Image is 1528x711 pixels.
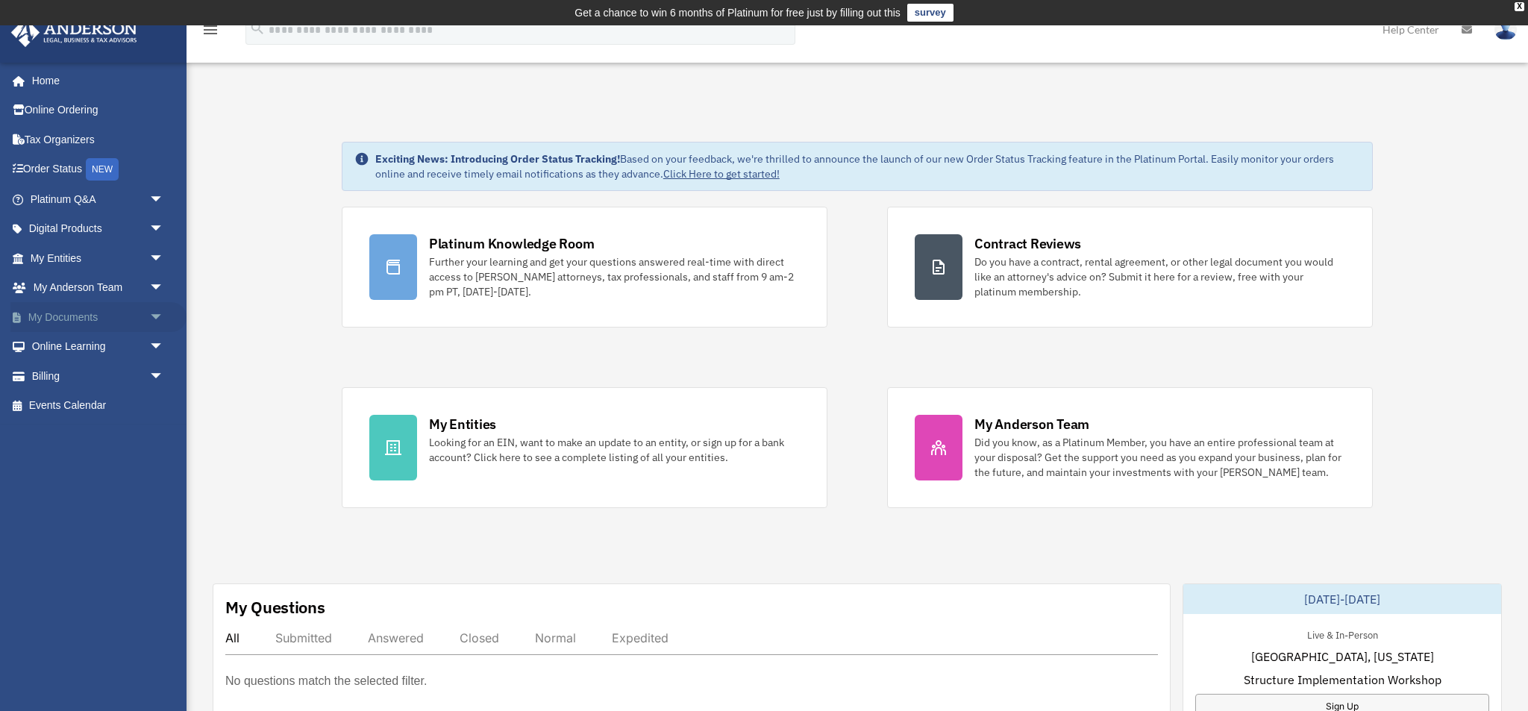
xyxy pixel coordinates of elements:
[10,154,187,185] a: Order StatusNEW
[1183,584,1501,614] div: [DATE]-[DATE]
[201,21,219,39] i: menu
[612,630,668,645] div: Expedited
[275,630,332,645] div: Submitted
[10,302,187,332] a: My Documentsarrow_drop_down
[86,158,119,181] div: NEW
[149,361,179,392] span: arrow_drop_down
[663,167,780,181] a: Click Here to get started!
[887,387,1373,508] a: My Anderson Team Did you know, as a Platinum Member, you have an entire professional team at your...
[1494,19,1517,40] img: User Pic
[10,361,187,391] a: Billingarrow_drop_down
[429,254,800,299] div: Further your learning and get your questions answered real-time with direct access to [PERSON_NAM...
[429,415,496,433] div: My Entities
[10,243,187,273] a: My Entitiesarrow_drop_down
[1515,2,1524,11] div: close
[10,214,187,244] a: Digital Productsarrow_drop_down
[149,184,179,215] span: arrow_drop_down
[887,207,1373,328] a: Contract Reviews Do you have a contract, rental agreement, or other legal document you would like...
[460,630,499,645] div: Closed
[1295,626,1390,642] div: Live & In-Person
[429,234,595,253] div: Platinum Knowledge Room
[149,302,179,333] span: arrow_drop_down
[225,596,325,618] div: My Questions
[1244,671,1441,689] span: Structure Implementation Workshop
[974,234,1081,253] div: Contract Reviews
[10,332,187,362] a: Online Learningarrow_drop_down
[201,26,219,39] a: menu
[149,243,179,274] span: arrow_drop_down
[10,273,187,303] a: My Anderson Teamarrow_drop_down
[974,254,1345,299] div: Do you have a contract, rental agreement, or other legal document you would like an attorney's ad...
[10,125,187,154] a: Tax Organizers
[149,332,179,363] span: arrow_drop_down
[375,152,620,166] strong: Exciting News: Introducing Order Status Tracking!
[907,4,954,22] a: survey
[10,391,187,421] a: Events Calendar
[7,18,142,47] img: Anderson Advisors Platinum Portal
[535,630,576,645] div: Normal
[149,214,179,245] span: arrow_drop_down
[149,273,179,304] span: arrow_drop_down
[574,4,901,22] div: Get a chance to win 6 months of Platinum for free just by filling out this
[249,20,266,37] i: search
[10,95,187,125] a: Online Ordering
[342,387,827,508] a: My Entities Looking for an EIN, want to make an update to an entity, or sign up for a bank accoun...
[368,630,424,645] div: Answered
[225,630,239,645] div: All
[10,66,179,95] a: Home
[429,435,800,465] div: Looking for an EIN, want to make an update to an entity, or sign up for a bank account? Click her...
[375,151,1360,181] div: Based on your feedback, we're thrilled to announce the launch of our new Order Status Tracking fe...
[974,415,1089,433] div: My Anderson Team
[342,207,827,328] a: Platinum Knowledge Room Further your learning and get your questions answered real-time with dire...
[225,671,427,692] p: No questions match the selected filter.
[1251,648,1434,665] span: [GEOGRAPHIC_DATA], [US_STATE]
[974,435,1345,480] div: Did you know, as a Platinum Member, you have an entire professional team at your disposal? Get th...
[10,184,187,214] a: Platinum Q&Aarrow_drop_down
